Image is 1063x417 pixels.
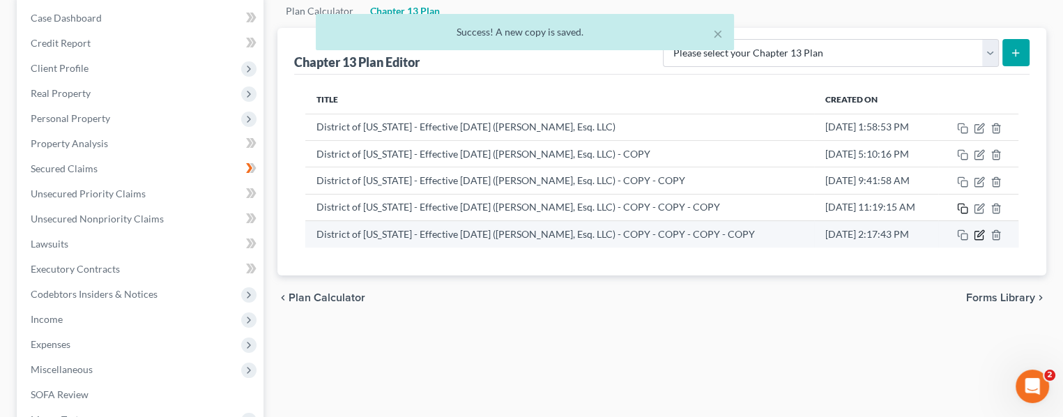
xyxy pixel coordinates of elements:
[31,162,98,174] span: Secured Claims
[814,221,938,248] td: [DATE] 2:17:43 PM
[31,12,102,24] span: Case Dashboard
[814,194,938,220] td: [DATE] 11:19:15 AM
[1035,292,1046,303] i: chevron_right
[814,140,938,167] td: [DATE] 5:10:16 PM
[814,114,938,140] td: [DATE] 1:58:53 PM
[31,338,70,350] span: Expenses
[31,263,120,275] span: Executory Contracts
[1016,370,1049,403] iframe: Intercom live chat
[31,188,146,199] span: Unsecured Priority Claims
[31,288,158,300] span: Codebtors Insiders & Notices
[20,206,263,232] a: Unsecured Nonpriority Claims
[305,140,814,167] td: District of [US_STATE] - Effective [DATE] ([PERSON_NAME], Esq. LLC) - COPY
[20,257,263,282] a: Executory Contracts
[305,86,814,114] th: Title
[305,114,814,140] td: District of [US_STATE] - Effective [DATE] ([PERSON_NAME], Esq. LLC)
[31,137,108,149] span: Property Analysis
[20,131,263,156] a: Property Analysis
[305,194,814,220] td: District of [US_STATE] - Effective [DATE] ([PERSON_NAME], Esq. LLC) - COPY - COPY - COPY
[31,62,89,74] span: Client Profile
[327,25,723,39] div: Success! A new copy is saved.
[20,232,263,257] a: Lawsuits
[31,313,63,325] span: Income
[20,382,263,407] a: SOFA Review
[289,292,365,303] span: Plan Calculator
[966,292,1035,303] span: Forms Library
[31,388,89,400] span: SOFA Review
[713,25,723,42] button: ×
[814,167,938,194] td: [DATE] 9:41:58 AM
[294,54,420,70] div: Chapter 13 Plan Editor
[1044,370,1055,381] span: 2
[966,292,1046,303] button: Forms Library chevron_right
[20,156,263,181] a: Secured Claims
[305,167,814,194] td: District of [US_STATE] - Effective [DATE] ([PERSON_NAME], Esq. LLC) - COPY - COPY
[305,221,814,248] td: District of [US_STATE] - Effective [DATE] ([PERSON_NAME], Esq. LLC) - COPY - COPY - COPY - COPY
[814,86,938,114] th: Created On
[277,292,365,303] button: chevron_left Plan Calculator
[20,6,263,31] a: Case Dashboard
[31,87,91,99] span: Real Property
[31,238,68,250] span: Lawsuits
[277,292,289,303] i: chevron_left
[31,112,110,124] span: Personal Property
[31,363,93,375] span: Miscellaneous
[31,213,164,225] span: Unsecured Nonpriority Claims
[20,181,263,206] a: Unsecured Priority Claims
